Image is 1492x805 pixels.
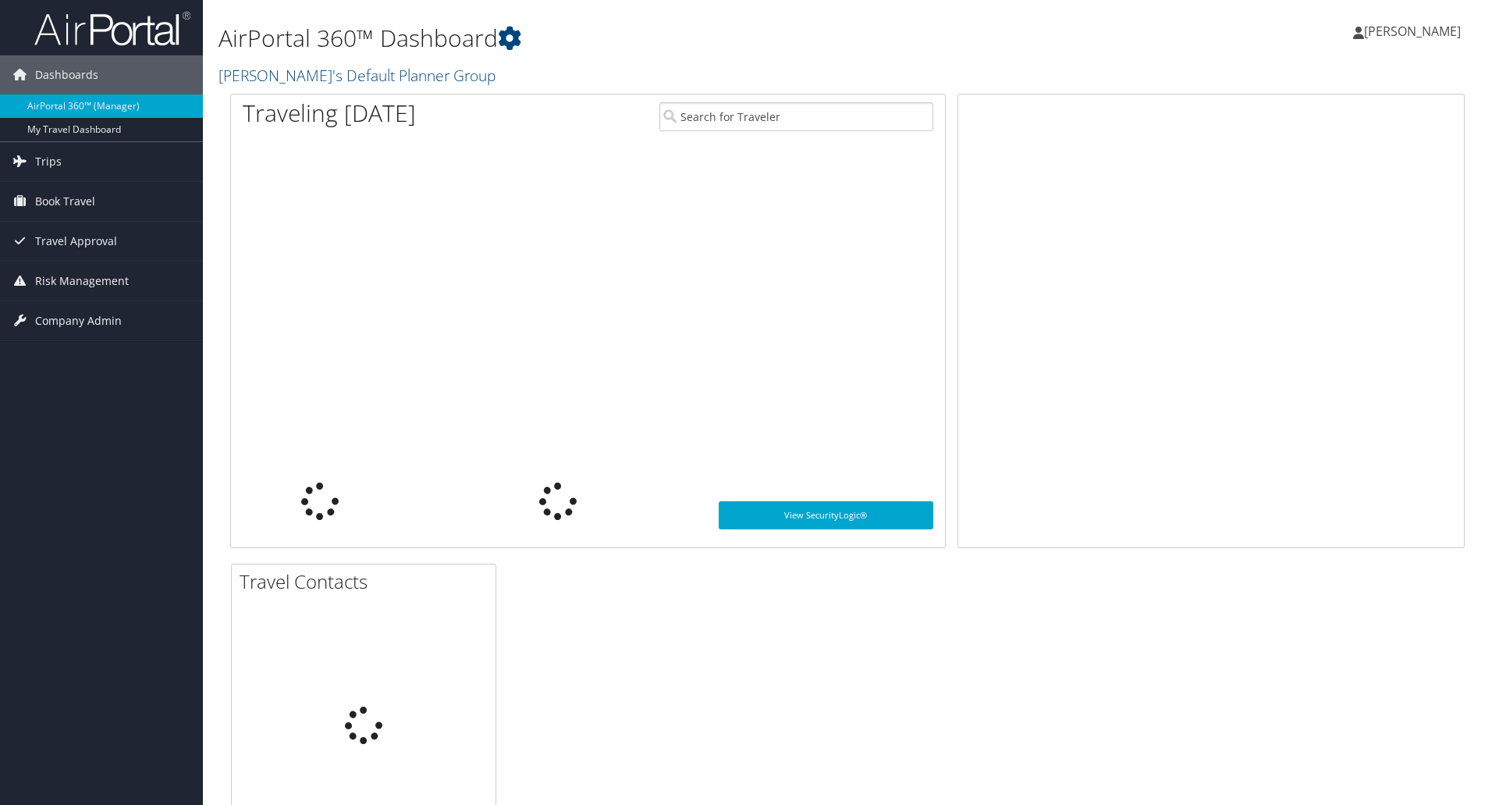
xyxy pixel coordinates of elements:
[35,142,62,181] span: Trips
[35,301,122,340] span: Company Admin
[659,102,933,131] input: Search for Traveler
[1353,8,1476,55] a: [PERSON_NAME]
[719,501,933,529] a: View SecurityLogic®
[34,10,190,47] img: airportal-logo.png
[218,22,1057,55] h1: AirPortal 360™ Dashboard
[35,222,117,261] span: Travel Approval
[1364,23,1461,40] span: [PERSON_NAME]
[240,568,496,595] h2: Travel Contacts
[35,55,98,94] span: Dashboards
[35,182,95,221] span: Book Travel
[218,65,499,86] a: [PERSON_NAME]'s Default Planner Group
[243,97,416,130] h1: Traveling [DATE]
[35,262,129,301] span: Risk Management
